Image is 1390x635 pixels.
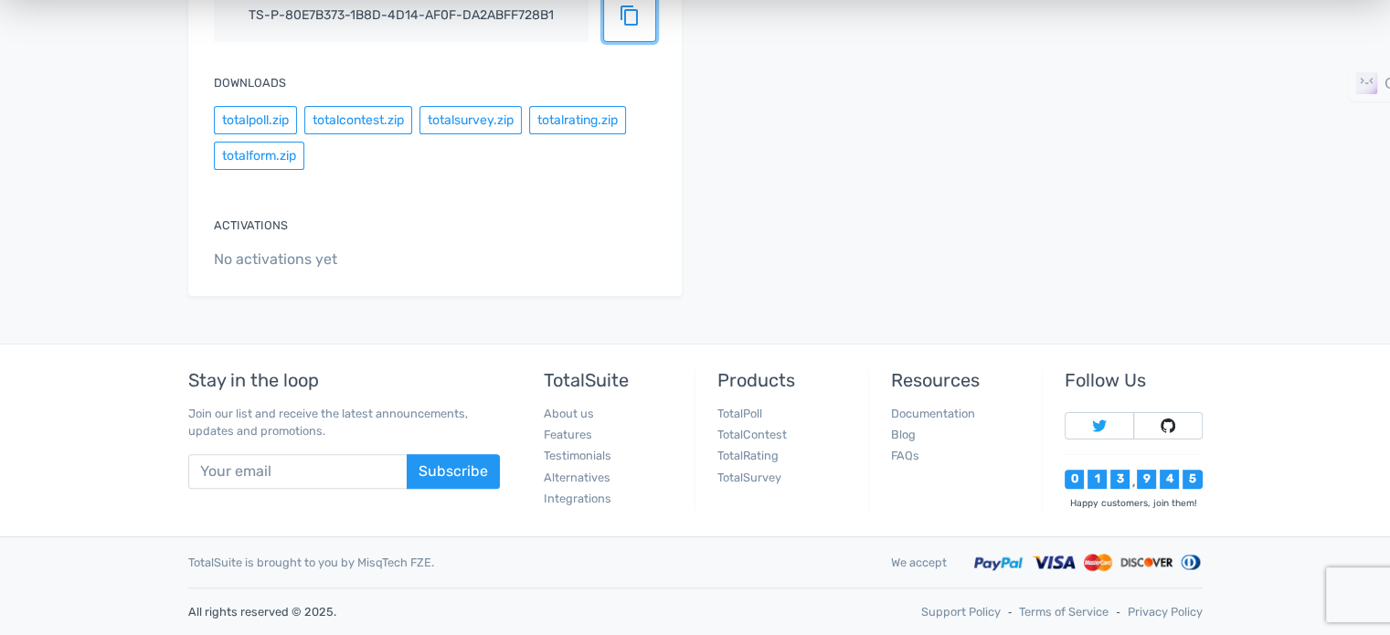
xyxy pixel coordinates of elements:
[974,552,1203,573] img: Accepted payment methods
[921,603,1001,620] a: Support Policy
[1128,603,1203,620] a: Privacy Policy
[1092,418,1107,433] img: Follow TotalSuite on Twitter
[891,370,1028,390] h5: Resources
[891,407,975,420] a: Documentation
[1019,603,1109,620] a: Terms of Service
[544,370,681,390] h5: TotalSuite
[214,217,288,234] label: Activations
[544,428,592,441] a: Features
[1065,370,1202,390] h5: Follow Us
[619,5,641,26] span: content_copy
[214,106,297,134] button: totalpoll.zip
[717,370,854,390] h5: Products
[407,454,500,489] button: Subscribe
[188,603,682,620] p: All rights reserved © 2025.
[1008,603,1012,620] span: ‐
[188,454,408,489] input: Your email
[1137,470,1156,489] div: 9
[544,471,610,484] a: Alternatives
[529,106,626,134] button: totalrating.zip
[717,449,779,462] a: TotalRating
[891,428,916,441] a: Blog
[717,407,762,420] a: TotalPoll
[188,405,500,439] p: Join our list and receive the latest announcements, updates and promotions.
[717,471,781,484] a: TotalSurvey
[1110,470,1130,489] div: 3
[891,449,919,462] a: FAQs
[544,492,611,505] a: Integrations
[1183,470,1202,489] div: 5
[717,428,787,441] a: TotalContest
[419,106,522,134] button: totalsurvey.zip
[877,554,960,571] div: We accept
[1065,470,1084,489] div: 0
[1088,470,1107,489] div: 1
[188,370,500,390] h5: Stay in the loop
[1130,477,1137,489] div: ,
[214,74,286,91] label: Downloads
[175,554,877,571] div: TotalSuite is brought to you by MisqTech FZE.
[214,142,304,170] button: totalform.zip
[544,407,594,420] a: About us
[304,106,412,134] button: totalcontest.zip
[1065,496,1202,510] div: Happy customers, join them!
[1116,603,1119,620] span: ‐
[544,449,611,462] a: Testimonials
[1160,470,1179,489] div: 4
[214,249,656,270] span: No activations yet
[1161,418,1175,433] img: Follow TotalSuite on Github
